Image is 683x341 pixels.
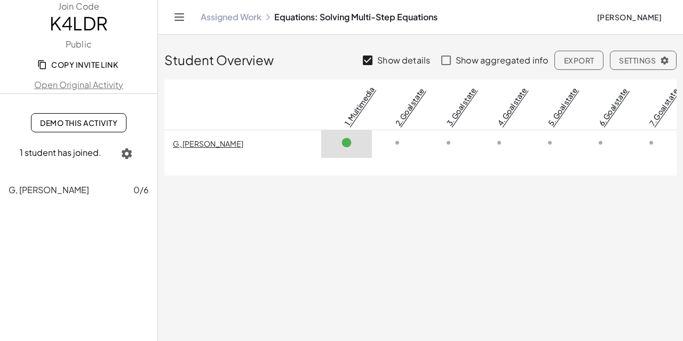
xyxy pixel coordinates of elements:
span: Copy Invite Link [39,60,118,69]
a: Demo This Activity [31,113,126,132]
span: Export [563,55,594,65]
i: Task not started. [646,137,657,148]
span: [PERSON_NAME] [597,12,662,22]
button: Settings [610,51,677,70]
a: Assigned Work [201,12,261,22]
span: 0/6 [133,184,149,196]
span: G, [PERSON_NAME] [9,184,89,195]
span: Settings [619,55,668,65]
i: Task not started. [443,137,454,148]
i: Task not started. [494,137,505,148]
span: 1 student has joined. [20,147,101,158]
i: Task not started. [392,137,403,148]
td: Last task worked on within the past five minutes. [321,130,372,158]
a: G, [PERSON_NAME] [173,139,243,148]
div: Student Overview [164,35,677,73]
label: Show details [377,47,430,73]
label: Public [66,38,92,51]
a: 3. Goal state [444,85,478,128]
span: Demo This Activity [40,118,117,128]
button: Copy Invite Link [31,55,126,74]
i: Task not started. [544,137,555,148]
a: 6. Goal state [596,86,629,128]
i: Task finished. [341,137,352,148]
label: Show aggregated info [456,47,548,73]
button: [PERSON_NAME] [588,7,670,27]
button: Toggle navigation [171,9,188,26]
button: Export [554,51,603,70]
a: 7. Goal state [647,86,680,127]
a: 1. Multimedia [343,85,376,128]
i: Task not started. [595,137,606,148]
a: 4. Goal state [495,85,528,128]
a: 5. Goal state [545,85,579,128]
a: 2. Goal state [393,86,426,128]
